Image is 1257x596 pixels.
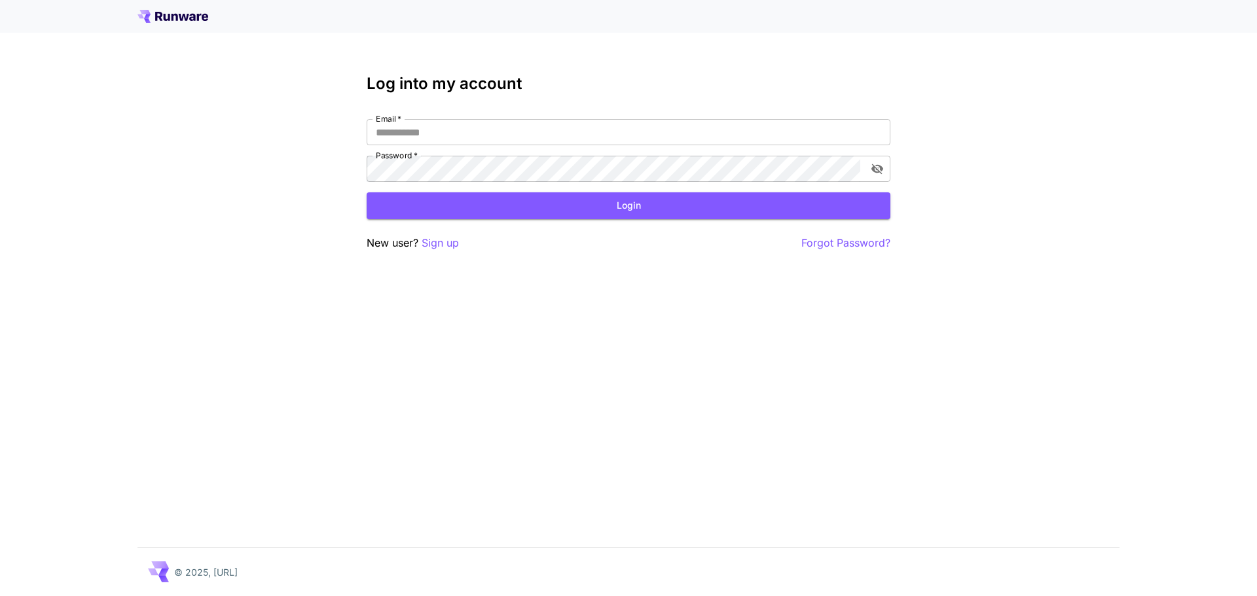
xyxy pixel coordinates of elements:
[376,113,401,124] label: Email
[801,235,890,251] button: Forgot Password?
[367,75,890,93] h3: Log into my account
[367,192,890,219] button: Login
[422,235,459,251] button: Sign up
[865,157,889,181] button: toggle password visibility
[376,150,418,161] label: Password
[367,235,459,251] p: New user?
[174,565,238,579] p: © 2025, [URL]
